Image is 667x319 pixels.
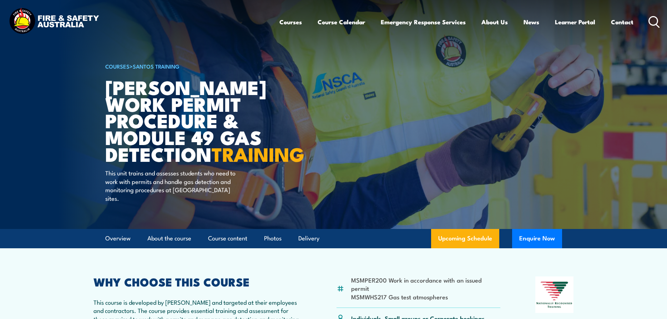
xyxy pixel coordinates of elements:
[279,13,302,31] a: Courses
[105,62,282,70] h6: >
[512,229,562,248] button: Enquire Now
[351,293,501,301] li: MSMWHS217 Gas test atmospheres
[105,229,131,248] a: Overview
[264,229,282,248] a: Photos
[298,229,319,248] a: Delivery
[318,13,365,31] a: Course Calendar
[147,229,191,248] a: About the course
[105,79,282,162] h1: [PERSON_NAME] Work Permit Procedure & Module 49 Gas Detection
[431,229,499,248] a: Upcoming Schedule
[351,276,501,293] li: MSMPER200 Work in accordance with an issued permit
[535,276,574,313] img: Nationally Recognised Training logo.
[133,62,180,70] a: Santos Training
[481,13,508,31] a: About Us
[524,13,539,31] a: News
[611,13,633,31] a: Contact
[555,13,595,31] a: Learner Portal
[212,139,304,168] strong: TRAINING
[208,229,247,248] a: Course content
[105,62,130,70] a: COURSES
[105,169,236,202] p: This unit trains and assesses students who need to work with permits and handle gas detection and...
[381,13,466,31] a: Emergency Response Services
[94,276,302,286] h2: WHY CHOOSE THIS COURSE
